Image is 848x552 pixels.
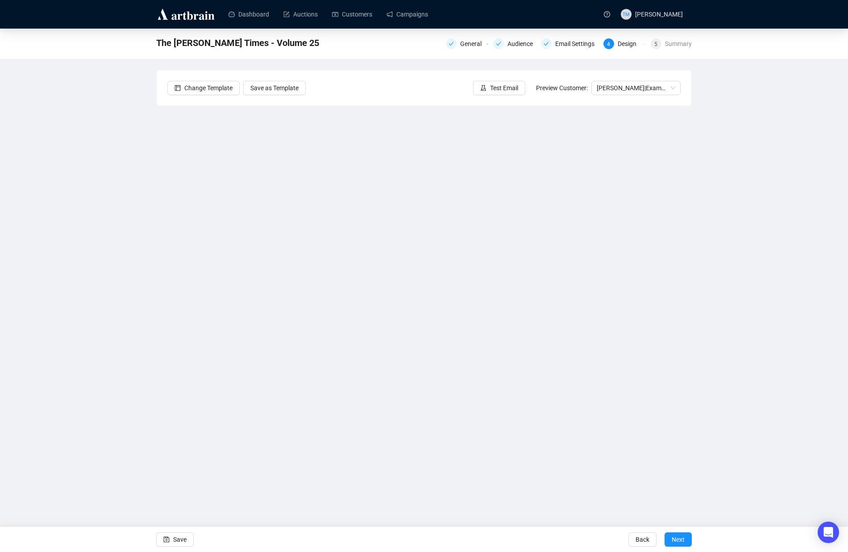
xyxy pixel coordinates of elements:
[618,38,642,49] div: Design
[184,83,233,93] span: Change Template
[473,81,525,95] button: Test Email
[243,81,306,95] button: Save as Template
[597,81,675,95] span: [PERSON_NAME] | Example
[536,84,588,92] span: Preview Customer:
[449,41,454,46] span: check
[460,38,487,49] div: General
[604,11,610,17] span: question-circle
[229,3,269,26] a: Dashboard
[480,85,486,91] span: experiment
[672,527,685,552] span: Next
[173,527,187,552] span: Save
[496,41,501,46] span: check
[654,41,657,47] span: 5
[156,532,194,547] button: Save
[175,85,181,91] span: layout
[541,38,598,49] div: Email Settings
[603,38,645,49] div: 4Design
[636,527,649,552] span: Back
[493,38,535,49] div: Audience
[665,38,692,49] div: Summary
[156,7,216,21] img: logo
[156,36,319,50] span: The Miller Times - Volume 25
[555,38,600,49] div: Email Settings
[628,532,657,547] button: Back
[283,3,318,26] a: Auctions
[387,3,428,26] a: Campaigns
[607,41,610,47] span: 4
[651,38,692,49] div: 5Summary
[635,11,683,18] span: [PERSON_NAME]
[167,81,240,95] button: Change Template
[818,522,839,543] div: Open Intercom Messenger
[507,38,538,49] div: Audience
[332,3,372,26] a: Customers
[623,10,629,18] span: TM
[665,532,692,547] button: Next
[490,83,518,93] span: Test Email
[163,536,170,543] span: save
[544,41,549,46] span: check
[446,38,488,49] div: General
[250,83,299,93] span: Save as Template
